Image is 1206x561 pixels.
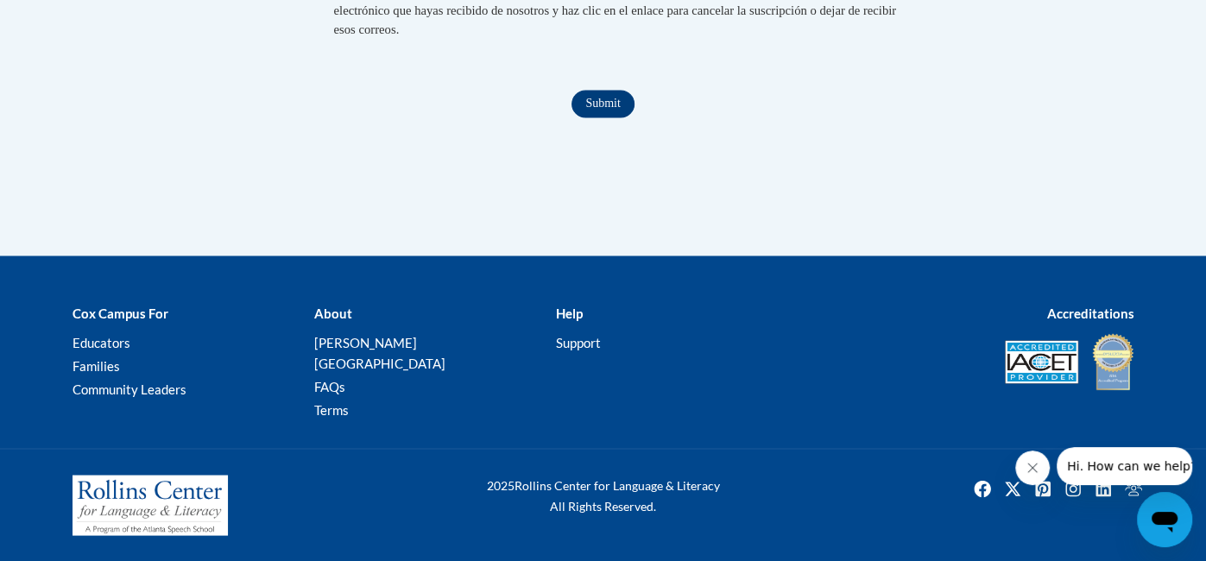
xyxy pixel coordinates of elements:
[1120,475,1147,502] img: Facebook group icon
[999,475,1026,502] img: Twitter icon
[487,477,515,492] span: 2025
[313,401,348,417] a: Terms
[999,475,1026,502] a: Twitter
[1059,475,1087,502] img: Instagram icon
[1120,475,1147,502] a: Facebook Group
[1029,475,1057,502] img: Pinterest icon
[969,475,996,502] a: Facebook
[313,334,445,370] a: [PERSON_NAME][GEOGRAPHIC_DATA]
[1089,475,1117,502] img: LinkedIn icon
[969,475,996,502] img: Facebook icon
[555,305,582,320] b: Help
[73,334,130,350] a: Educators
[73,475,228,535] img: Rollins Center for Language & Literacy - A Program of the Atlanta Speech School
[422,475,785,516] div: Rollins Center for Language & Literacy All Rights Reserved.
[1137,492,1192,547] iframe: Button to launch messaging window
[1005,340,1078,383] img: Accredited IACET® Provider
[1057,447,1192,485] iframe: Message from company
[73,381,186,396] a: Community Leaders
[10,12,140,26] span: Hi. How can we help?
[571,90,634,117] input: Submit
[555,334,600,350] a: Support
[1015,451,1050,485] iframe: Close message
[1091,331,1134,392] img: IDA® Accredited
[1059,475,1087,502] a: Instagram
[1089,475,1117,502] a: Linkedin
[1029,475,1057,502] a: Pinterest
[1047,305,1134,320] b: Accreditations
[73,357,120,373] a: Families
[73,305,168,320] b: Cox Campus For
[313,305,351,320] b: About
[313,378,344,394] a: FAQs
